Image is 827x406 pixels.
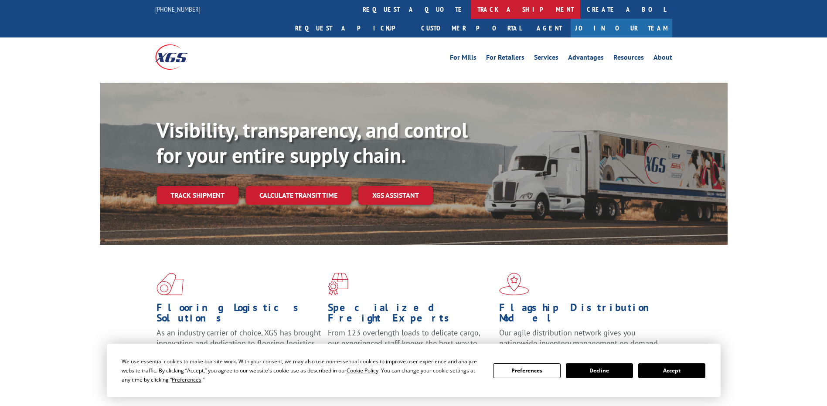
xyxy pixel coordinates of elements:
a: About [653,54,672,64]
div: We use essential cookies to make our site work. With your consent, we may also use non-essential ... [122,357,483,384]
a: Request a pickup [289,19,415,37]
span: Our agile distribution network gives you nationwide inventory management on demand. [499,328,660,348]
a: Join Our Team [571,19,672,37]
img: xgs-icon-focused-on-flooring-red [328,273,348,295]
span: Cookie Policy [347,367,378,374]
a: Track shipment [157,186,238,204]
b: Visibility, transparency, and control for your entire supply chain. [157,116,468,169]
a: [PHONE_NUMBER] [155,5,201,14]
a: Resources [613,54,644,64]
h1: Specialized Freight Experts [328,302,493,328]
a: For Mills [450,54,476,64]
div: Cookie Consent Prompt [107,344,721,397]
a: Customer Portal [415,19,528,37]
img: xgs-icon-total-supply-chain-intelligence-red [157,273,184,295]
h1: Flooring Logistics Solutions [157,302,321,328]
a: Services [534,54,558,64]
img: xgs-icon-flagship-distribution-model-red [499,273,529,295]
button: Decline [566,363,633,378]
button: Preferences [493,363,560,378]
span: Preferences [172,376,201,383]
a: Calculate transit time [245,186,351,205]
span: As an industry carrier of choice, XGS has brought innovation and dedication to flooring logistics... [157,328,321,359]
a: Agent [528,19,571,37]
p: From 123 overlength loads to delicate cargo, our experienced staff knows the best way to move you... [328,328,493,366]
a: XGS ASSISTANT [358,186,433,205]
a: For Retailers [486,54,524,64]
button: Accept [638,363,705,378]
h1: Flagship Distribution Model [499,302,664,328]
a: Advantages [568,54,604,64]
